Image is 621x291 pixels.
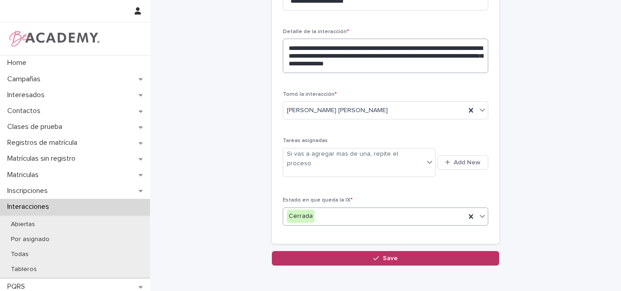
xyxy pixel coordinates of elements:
p: Por asignado [4,236,57,243]
div: Si vas a agregar mas de una, repite el proceso [287,149,420,168]
span: Add New [454,159,481,166]
span: Tomó la interacción [283,92,337,97]
div: Cerrada [287,210,315,223]
p: Tableros [4,266,44,273]
p: Contactos [4,107,48,115]
p: Clases de prueba [4,123,70,131]
p: Registros de matrícula [4,138,85,147]
p: Campañas [4,75,48,84]
button: Save [272,251,499,266]
img: WPrjXfSUmiLcdUfaYY4Q [7,30,100,48]
p: Home [4,59,34,67]
p: Matriculas [4,171,46,179]
span: Estado en que queda la IX [283,197,353,203]
span: Save [383,255,398,261]
p: PQRS [4,282,32,291]
span: Detalle de la interacción [283,29,349,35]
p: Interesados [4,91,52,99]
p: Inscripciones [4,187,55,195]
span: Tareas asignadas [283,138,328,143]
p: Todas [4,251,36,258]
p: Abiertas [4,221,42,228]
button: Add New [437,155,488,170]
span: [PERSON_NAME] [PERSON_NAME] [287,106,388,115]
p: Interacciones [4,202,56,211]
p: Matrículas sin registro [4,154,83,163]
